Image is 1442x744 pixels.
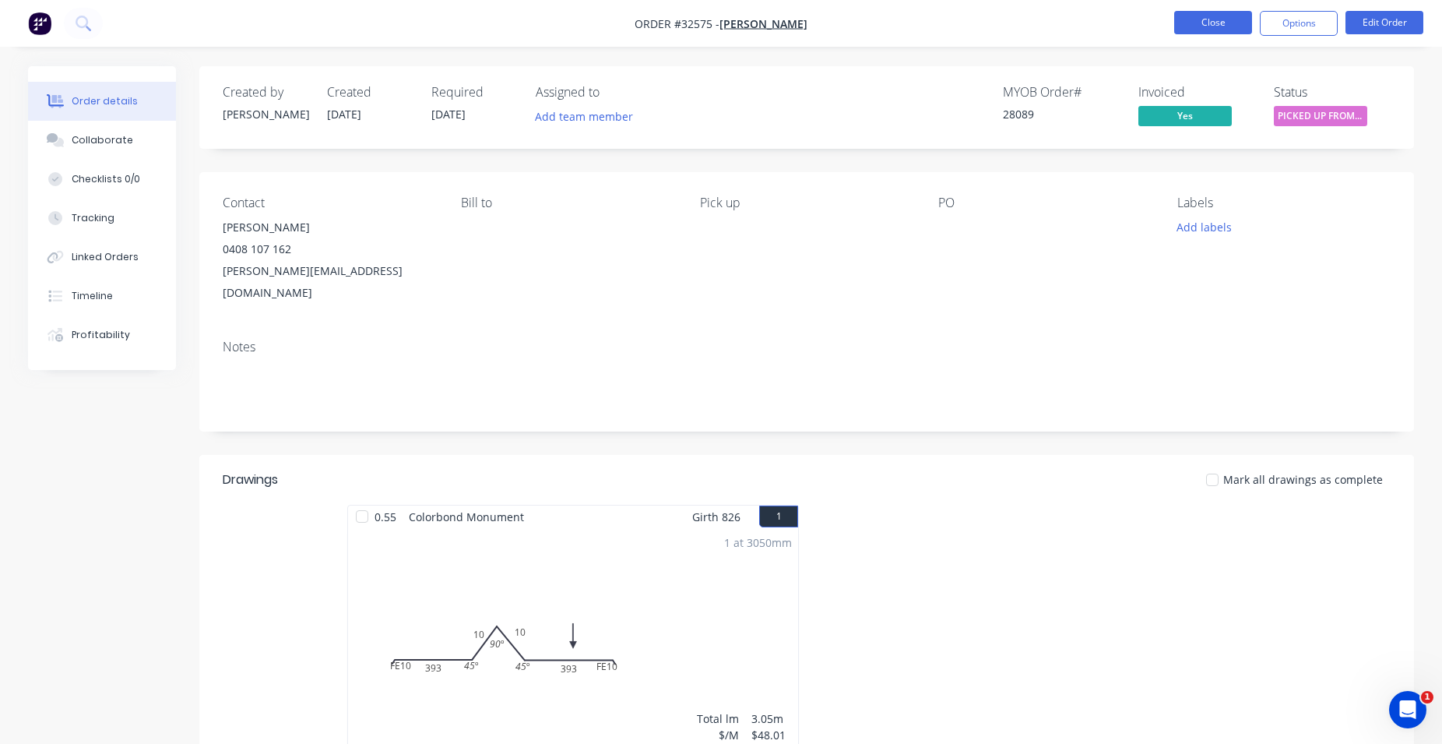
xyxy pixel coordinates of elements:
[223,238,436,260] div: 0408 107 162
[28,238,176,277] button: Linked Orders
[72,172,140,186] div: Checklists 0/0
[368,506,403,528] span: 0.55
[461,196,674,210] div: Bill to
[1003,85,1120,100] div: MYOB Order #
[72,133,133,147] div: Collaborate
[1223,471,1383,488] span: Mark all drawings as complete
[28,277,176,316] button: Timeline
[223,217,436,238] div: [PERSON_NAME]
[72,211,114,225] div: Tracking
[697,727,739,743] div: $/M
[327,107,361,122] span: [DATE]
[1174,11,1252,34] button: Close
[403,506,530,528] span: Colorbond Monument
[72,94,138,108] div: Order details
[1274,106,1367,129] button: PICKED UP FROM ...
[1138,106,1232,125] span: Yes
[759,506,798,527] button: 1
[1003,106,1120,122] div: 28089
[751,711,792,727] div: 3.05m
[28,316,176,354] button: Profitability
[692,506,740,528] span: Girth 826
[1389,691,1426,728] iframe: Intercom live chat
[28,82,176,121] button: Order details
[28,199,176,238] button: Tracking
[1177,196,1391,210] div: Labels
[1168,217,1240,238] button: Add labels
[938,196,1152,210] div: PO
[327,85,413,100] div: Created
[28,121,176,160] button: Collaborate
[719,16,807,31] a: [PERSON_NAME]
[527,106,642,127] button: Add team member
[1274,106,1367,125] span: PICKED UP FROM ...
[751,727,792,743] div: $48.01
[28,12,51,35] img: Factory
[536,106,642,127] button: Add team member
[635,16,719,31] span: Order #32575 -
[28,160,176,199] button: Checklists 0/0
[697,711,739,727] div: Total lm
[72,289,113,303] div: Timeline
[1260,11,1338,36] button: Options
[223,85,308,100] div: Created by
[223,217,436,304] div: [PERSON_NAME]0408 107 162[PERSON_NAME][EMAIL_ADDRESS][DOMAIN_NAME]
[223,196,436,210] div: Contact
[72,328,130,342] div: Profitability
[1274,85,1391,100] div: Status
[72,250,139,264] div: Linked Orders
[700,196,913,210] div: Pick up
[431,107,466,122] span: [DATE]
[223,340,1391,354] div: Notes
[1345,11,1423,34] button: Edit Order
[536,85,691,100] div: Assigned to
[1138,85,1255,100] div: Invoiced
[724,534,792,551] div: 1 at 3050mm
[223,106,308,122] div: [PERSON_NAME]
[431,85,517,100] div: Required
[1421,691,1433,703] span: 1
[223,260,436,304] div: [PERSON_NAME][EMAIL_ADDRESS][DOMAIN_NAME]
[223,471,278,489] div: Drawings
